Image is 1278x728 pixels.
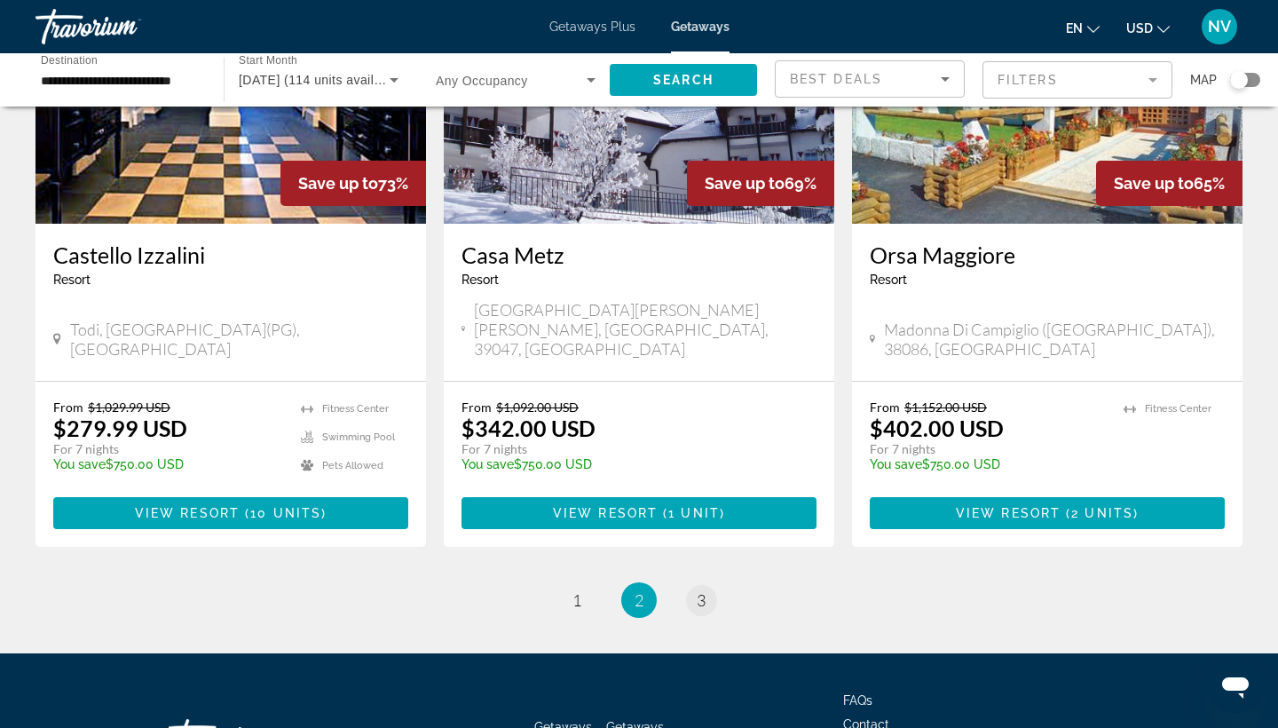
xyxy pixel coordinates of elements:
span: View Resort [956,506,1061,520]
span: Resort [870,273,907,287]
span: 1 [572,590,581,610]
div: 73% [280,161,426,206]
a: FAQs [843,693,872,708]
span: 2 units [1071,506,1133,520]
span: en [1066,21,1083,36]
span: Swimming Pool [322,431,395,443]
span: ( ) [240,506,327,520]
p: For 7 nights [870,441,1106,457]
button: User Menu [1196,8,1242,45]
span: View Resort [553,506,658,520]
div: 69% [687,161,834,206]
span: You save [461,457,514,471]
span: ( ) [658,506,725,520]
p: $750.00 USD [461,457,799,471]
span: 10 units [250,506,321,520]
span: Save up to [1114,174,1194,193]
span: From [461,400,492,415]
span: Fitness Center [1145,403,1211,415]
span: Todi, [GEOGRAPHIC_DATA](PG), [GEOGRAPHIC_DATA] [70,320,408,359]
span: You save [53,457,106,471]
a: Casa Metz [461,241,816,268]
button: View Resort(10 units) [53,497,408,529]
span: Map [1190,67,1217,92]
span: Save up to [298,174,378,193]
span: Start Month [239,55,297,67]
span: Any Occupancy [436,74,528,88]
a: Castello Izzalini [53,241,408,268]
p: $750.00 USD [870,457,1106,471]
button: View Resort(1 unit) [461,497,816,529]
p: $279.99 USD [53,415,187,441]
span: 2 [635,590,643,610]
button: View Resort(2 units) [870,497,1225,529]
span: Destination [41,54,98,66]
span: $1,152.00 USD [904,400,987,415]
span: Resort [461,273,499,287]
p: $750.00 USD [53,457,283,471]
span: Madonna Di Campiglio ([GEOGRAPHIC_DATA]), 38086, [GEOGRAPHIC_DATA] [884,320,1225,359]
span: 3 [697,590,706,610]
span: Save up to [705,174,785,193]
button: Change language [1066,15,1100,41]
a: Getaways Plus [549,20,635,34]
span: ( ) [1061,506,1139,520]
button: Filter [982,60,1172,99]
span: USD [1126,21,1153,36]
button: Search [610,64,757,96]
span: Pets Allowed [322,460,383,471]
p: $342.00 USD [461,415,596,441]
span: Resort [53,273,91,287]
a: Orsa Maggiore [870,241,1225,268]
a: Travorium [35,4,213,50]
p: For 7 nights [53,441,283,457]
span: $1,092.00 USD [496,400,579,415]
p: $402.00 USD [870,415,1004,441]
span: You save [870,457,922,471]
span: View Resort [135,506,240,520]
span: From [870,400,900,415]
p: For 7 nights [461,441,799,457]
div: 65% [1096,161,1242,206]
span: NV [1208,18,1231,36]
span: Search [653,73,714,87]
span: $1,029.99 USD [88,400,170,415]
span: [GEOGRAPHIC_DATA][PERSON_NAME][PERSON_NAME], [GEOGRAPHIC_DATA], 39047, [GEOGRAPHIC_DATA] [474,300,816,359]
mat-select: Sort by [790,68,950,90]
a: Getaways [671,20,730,34]
nav: Pagination [35,582,1242,618]
span: Fitness Center [322,403,389,415]
button: Change currency [1126,15,1170,41]
span: [DATE] (114 units available) [239,73,404,87]
iframe: Button to launch messaging window [1207,657,1264,714]
span: Best Deals [790,72,882,86]
span: From [53,400,83,415]
span: 1 unit [668,506,720,520]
